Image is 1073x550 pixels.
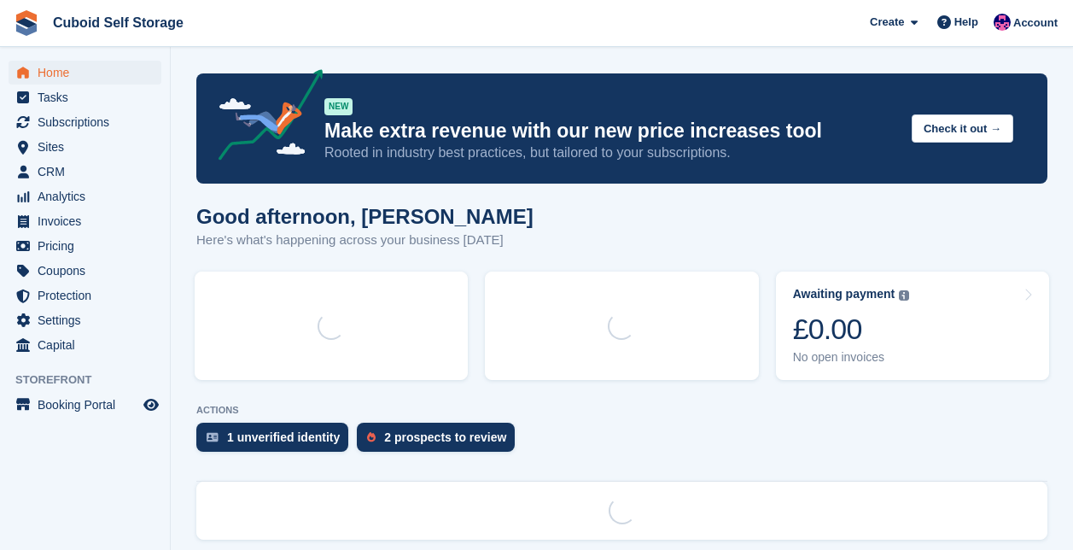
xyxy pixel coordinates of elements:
[38,393,140,417] span: Booking Portal
[38,110,140,134] span: Subscriptions
[227,430,340,444] div: 1 unverified identity
[9,184,161,208] a: menu
[38,209,140,233] span: Invoices
[38,184,140,208] span: Analytics
[38,259,140,283] span: Coupons
[324,119,898,143] p: Make extra revenue with our new price increases tool
[38,308,140,332] span: Settings
[196,205,534,228] h1: Good afternoon, [PERSON_NAME]
[38,234,140,258] span: Pricing
[9,160,161,184] a: menu
[9,308,161,332] a: menu
[9,61,161,85] a: menu
[9,393,161,417] a: menu
[324,98,353,115] div: NEW
[776,272,1049,380] a: Awaiting payment £0.00 No open invoices
[38,85,140,109] span: Tasks
[357,423,523,460] a: 2 prospects to review
[1013,15,1058,32] span: Account
[9,284,161,307] a: menu
[207,432,219,442] img: verify_identity-adf6edd0f0f0b5bbfe63781bf79b02c33cf7c696d77639b501bdc392416b5a36.svg
[384,430,506,444] div: 2 prospects to review
[9,135,161,159] a: menu
[38,61,140,85] span: Home
[793,312,910,347] div: £0.00
[9,85,161,109] a: menu
[954,14,978,31] span: Help
[9,110,161,134] a: menu
[38,135,140,159] span: Sites
[870,14,904,31] span: Create
[994,14,1011,31] img: Gurpreet Dev
[912,114,1013,143] button: Check it out →
[204,69,324,167] img: price-adjustments-announcement-icon-8257ccfd72463d97f412b2fc003d46551f7dbcb40ab6d574587a9cd5c0d94...
[14,10,39,36] img: stora-icon-8386f47178a22dfd0bd8f6a31ec36ba5ce8667c1dd55bd0f319d3a0aa187defe.svg
[196,405,1047,416] p: ACTIONS
[793,350,910,365] div: No open invoices
[38,160,140,184] span: CRM
[324,143,898,162] p: Rooted in industry best practices, but tailored to your subscriptions.
[196,423,357,460] a: 1 unverified identity
[38,333,140,357] span: Capital
[9,209,161,233] a: menu
[899,290,909,301] img: icon-info-grey-7440780725fd019a000dd9b08b2336e03edf1995a4989e88bcd33f0948082b44.svg
[15,372,170,389] span: Storefront
[9,234,161,258] a: menu
[9,333,161,357] a: menu
[9,259,161,283] a: menu
[367,432,376,442] img: prospect-51fa495bee0391a8d652442698ab0144808aea92771e9ea1ae160a38d050c398.svg
[46,9,190,37] a: Cuboid Self Storage
[196,231,534,250] p: Here's what's happening across your business [DATE]
[793,287,895,301] div: Awaiting payment
[38,284,140,307] span: Protection
[141,395,161,415] a: Preview store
